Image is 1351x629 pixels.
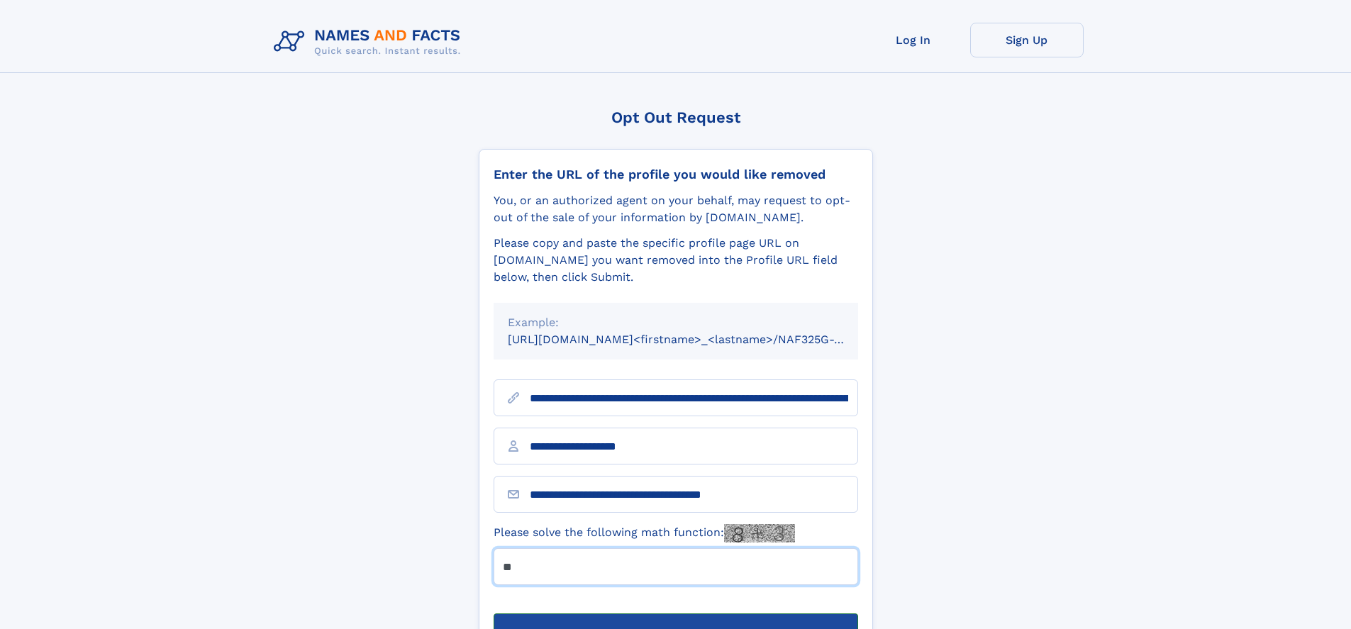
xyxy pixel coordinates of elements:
[970,23,1084,57] a: Sign Up
[494,524,795,542] label: Please solve the following math function:
[494,235,858,286] div: Please copy and paste the specific profile page URL on [DOMAIN_NAME] you want removed into the Pr...
[494,167,858,182] div: Enter the URL of the profile you would like removed
[494,192,858,226] div: You, or an authorized agent on your behalf, may request to opt-out of the sale of your informatio...
[479,108,873,126] div: Opt Out Request
[508,333,885,346] small: [URL][DOMAIN_NAME]<firstname>_<lastname>/NAF325G-xxxxxxxx
[268,23,472,61] img: Logo Names and Facts
[857,23,970,57] a: Log In
[508,314,844,331] div: Example:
